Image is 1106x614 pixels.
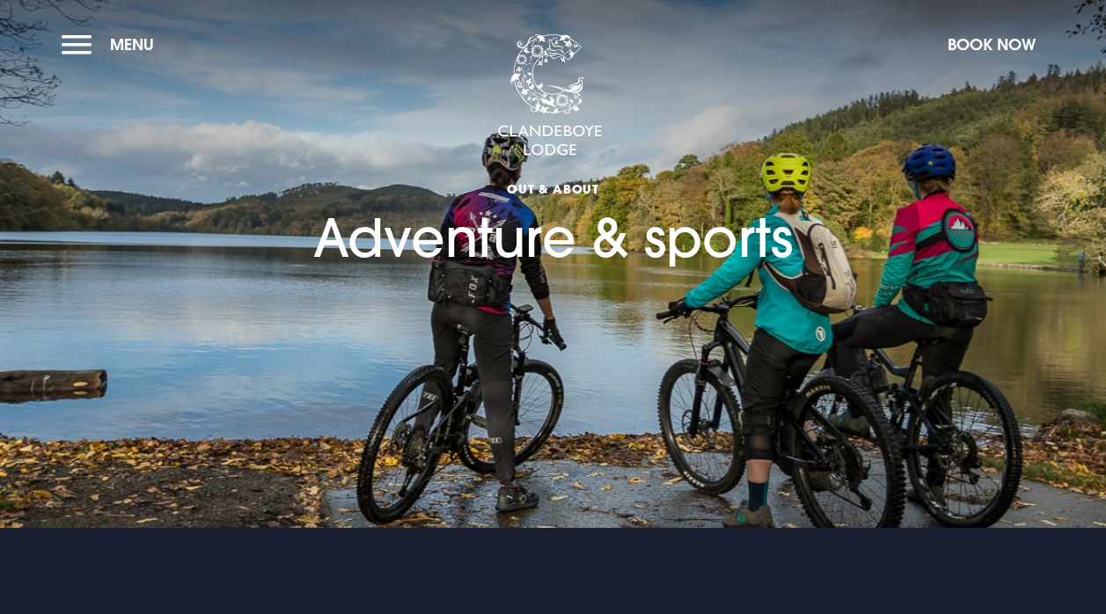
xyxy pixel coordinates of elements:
span: OUT & ABOUT [313,180,793,197]
h1: Adventure & sports [313,105,793,270]
button: Book Now [939,26,1044,63]
img: Clandeboye Lodge [497,34,603,157]
span: Menu [110,34,154,55]
button: Menu [62,26,163,63]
